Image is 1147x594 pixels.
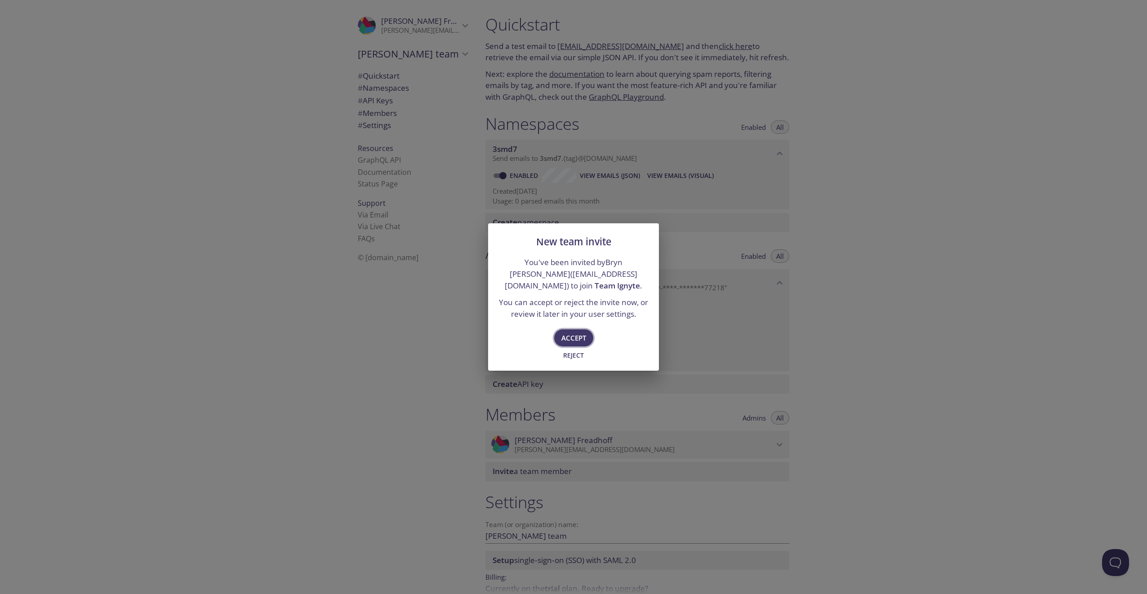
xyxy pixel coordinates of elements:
a: [EMAIL_ADDRESS][DOMAIN_NAME] [505,269,637,291]
button: Reject [559,348,588,363]
p: You can accept or reject the invite now, or review it later in your user settings. [499,297,648,319]
span: New team invite [536,235,611,248]
button: Accept [554,329,593,346]
span: Accept [561,332,586,344]
span: Reject [561,350,586,361]
span: Team Ignyte [595,280,640,291]
p: You've been invited by Bryn [PERSON_NAME] ( ) to join . [499,257,648,291]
